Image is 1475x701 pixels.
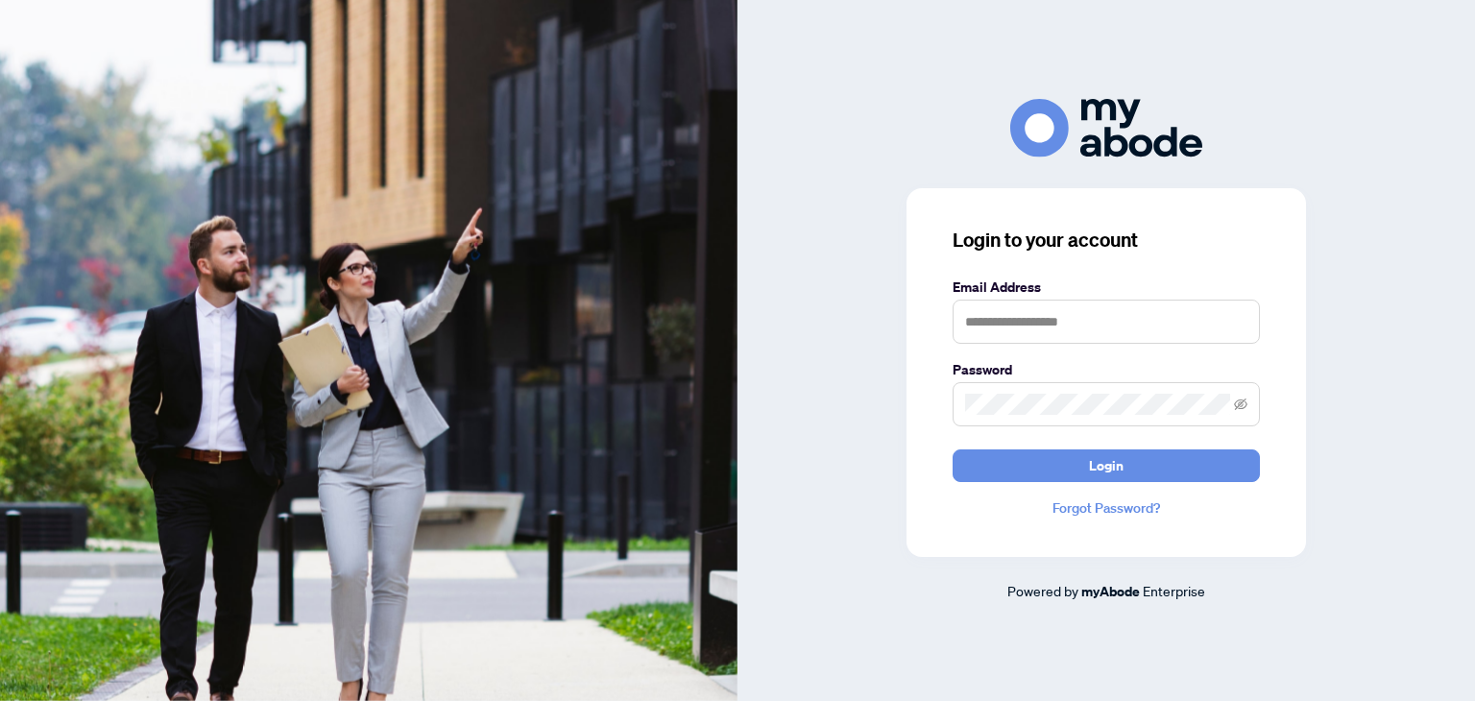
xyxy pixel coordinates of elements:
a: myAbode [1081,581,1140,602]
span: Enterprise [1143,582,1205,599]
a: Forgot Password? [953,497,1260,519]
span: Login [1089,450,1124,481]
label: Email Address [953,277,1260,298]
img: ma-logo [1010,99,1202,157]
h3: Login to your account [953,227,1260,254]
span: eye-invisible [1234,398,1247,411]
label: Password [953,359,1260,380]
button: Login [953,449,1260,482]
span: Powered by [1007,582,1078,599]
